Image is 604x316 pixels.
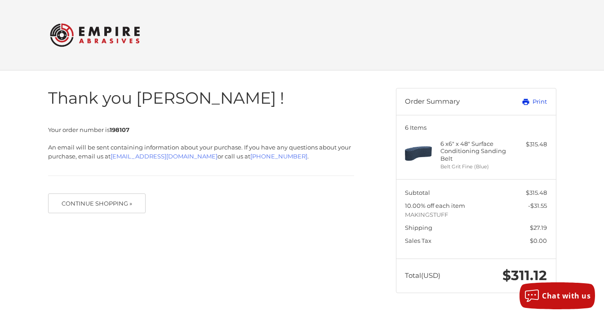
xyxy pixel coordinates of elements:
span: $0.00 [530,237,547,244]
span: Sales Tax [405,237,431,244]
li: Belt Grit Fine (Blue) [440,163,509,171]
span: An email will be sent containing information about your purchase. If you have any questions about... [48,144,351,160]
span: -$31.55 [528,202,547,209]
span: MAKINGSTUFF [405,211,547,219]
span: Shipping [405,224,432,231]
a: Print [502,97,547,106]
h3: 6 Items [405,124,547,131]
span: $315.48 [526,189,547,196]
h4: 6 x 6" x 48" Surface Conditioning Sanding Belt [440,140,509,162]
span: $27.19 [530,224,547,231]
span: $311.12 [502,267,547,284]
span: Subtotal [405,189,430,196]
h3: Order Summary [405,97,502,106]
span: Chat with us [542,291,591,301]
button: Chat with us [520,282,595,309]
button: Continue Shopping » [48,193,146,213]
span: Total (USD) [405,271,440,280]
a: [EMAIL_ADDRESS][DOMAIN_NAME] [111,153,218,160]
span: Your order number is [48,126,129,133]
img: Empire Abrasives [50,18,140,53]
div: $315.48 [511,140,547,149]
span: 10.00% off each item [405,202,465,209]
strong: 198107 [110,126,129,133]
h1: Thank you [PERSON_NAME] ! [48,88,354,108]
a: [PHONE_NUMBER] [250,153,307,160]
